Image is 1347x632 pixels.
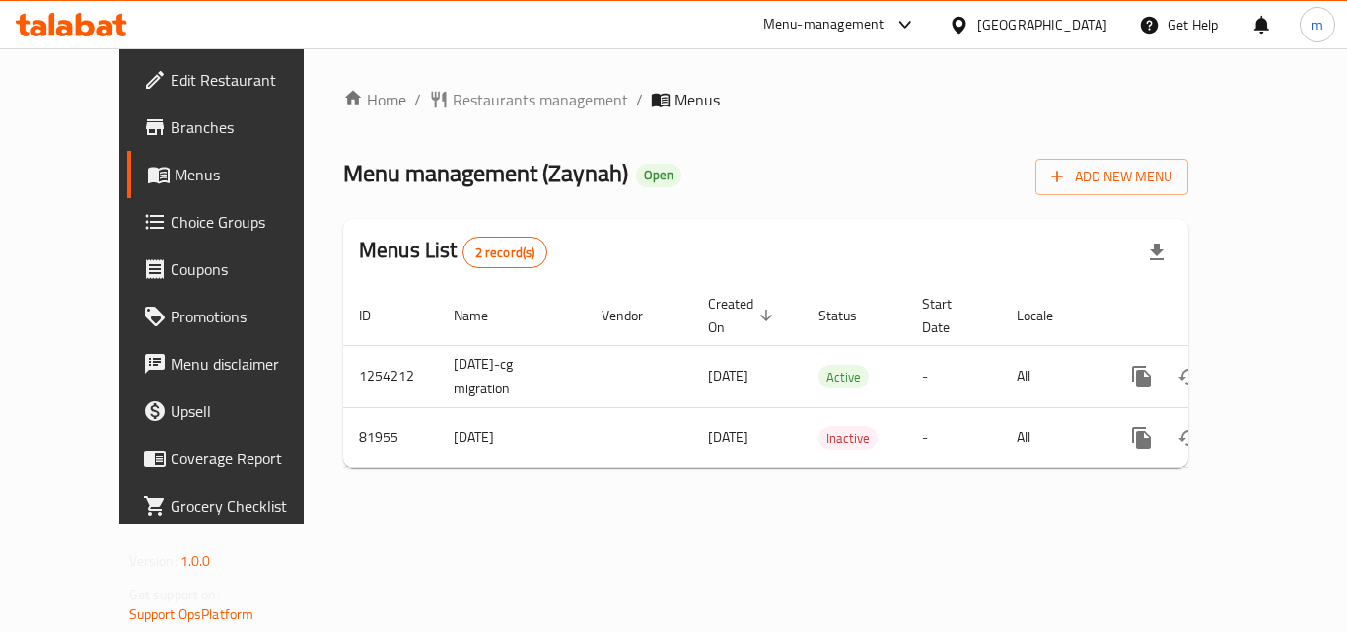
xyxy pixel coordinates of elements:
td: All [1001,345,1102,407]
span: Branches [171,115,328,139]
span: Grocery Checklist [171,494,328,518]
td: 81955 [343,407,438,467]
div: Inactive [818,426,878,450]
div: [GEOGRAPHIC_DATA] [977,14,1107,35]
td: [DATE]-cg migration [438,345,586,407]
a: Choice Groups [127,198,344,246]
span: Menus [674,88,720,111]
span: Coverage Report [171,447,328,470]
a: Branches [127,104,344,151]
div: Total records count [462,237,548,268]
span: Inactive [818,427,878,450]
a: Coverage Report [127,435,344,482]
span: Edit Restaurant [171,68,328,92]
button: Change Status [1166,353,1213,400]
span: m [1312,14,1323,35]
span: Start Date [922,292,977,339]
button: Change Status [1166,414,1213,461]
button: Add New Menu [1035,159,1188,195]
span: Menu disclaimer [171,352,328,376]
a: Edit Restaurant [127,56,344,104]
span: Vendor [602,304,669,327]
a: Menus [127,151,344,198]
a: Upsell [127,387,344,435]
span: 2 record(s) [463,244,547,262]
button: more [1118,353,1166,400]
span: Menus [175,163,328,186]
th: Actions [1102,286,1323,346]
nav: breadcrumb [343,88,1188,111]
span: Open [636,167,681,183]
td: - [906,407,1001,467]
a: Home [343,88,406,111]
span: Choice Groups [171,210,328,234]
a: Restaurants management [429,88,628,111]
h2: Menus List [359,236,547,268]
span: ID [359,304,396,327]
span: Name [454,304,514,327]
li: / [414,88,421,111]
span: Menu management ( Zaynah ) [343,151,628,195]
td: 1254212 [343,345,438,407]
td: All [1001,407,1102,467]
span: [DATE] [708,363,748,388]
a: Coupons [127,246,344,293]
a: Grocery Checklist [127,482,344,529]
a: Promotions [127,293,344,340]
span: 1.0.0 [180,548,211,574]
span: Upsell [171,399,328,423]
span: [DATE] [708,424,748,450]
li: / [636,88,643,111]
a: Support.OpsPlatform [129,601,254,627]
span: Add New Menu [1051,165,1172,189]
span: Locale [1017,304,1079,327]
span: Coupons [171,257,328,281]
a: Menu disclaimer [127,340,344,387]
button: more [1118,414,1166,461]
div: Export file [1133,229,1180,276]
td: - [906,345,1001,407]
span: Get support on: [129,582,220,607]
table: enhanced table [343,286,1323,468]
div: Menu-management [763,13,885,36]
div: Open [636,164,681,187]
div: Active [818,365,869,388]
span: Status [818,304,883,327]
span: Created On [708,292,779,339]
span: Version: [129,548,177,574]
span: Active [818,366,869,388]
span: Promotions [171,305,328,328]
td: [DATE] [438,407,586,467]
span: Restaurants management [453,88,628,111]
